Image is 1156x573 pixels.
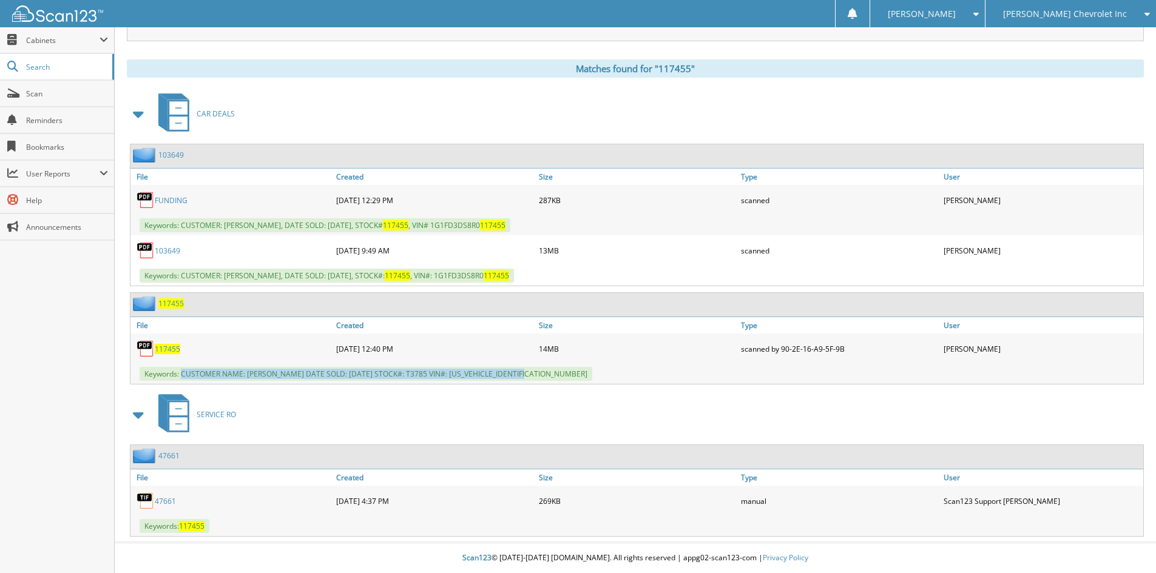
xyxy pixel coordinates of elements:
a: 103649 [158,150,184,160]
img: PDF.png [137,241,155,260]
a: User [941,317,1143,333]
a: CAR DEALS [151,90,235,138]
a: Created [333,469,536,486]
a: Size [536,469,739,486]
div: 14MB [536,337,739,361]
div: Matches found for "117455" [127,59,1144,78]
a: User [941,469,1143,486]
a: File [130,169,333,185]
iframe: Chat Widget [1095,515,1156,573]
span: 117455 [484,270,509,281]
img: folder2.png [133,147,158,163]
div: 287KB [536,188,739,212]
div: Scan123 Support [PERSON_NAME] [941,489,1143,513]
a: Privacy Policy [763,552,808,563]
img: PDF.png [137,191,155,209]
span: Reminders [26,115,108,126]
a: FUNDING [155,195,188,206]
a: User [941,169,1143,185]
img: folder2.png [133,296,158,311]
div: [DATE] 12:40 PM [333,337,536,361]
span: Keywords: CUSTOMER NAME: [PERSON_NAME] DATE SOLD: [DATE] STOCK#: T3785 VIN#: [US_VEHICLE_IDENTIFI... [140,367,592,381]
span: User Reports [26,169,100,179]
div: [PERSON_NAME] [941,238,1143,263]
span: Scan123 [462,552,492,563]
span: 117455 [480,220,505,230]
a: Size [536,317,739,333]
a: Type [738,469,941,486]
span: Bookmarks [26,142,108,152]
a: Created [333,169,536,185]
span: 117455 [385,270,410,281]
span: Cabinets [26,35,100,45]
a: File [130,317,333,333]
img: scan123-logo-white.svg [12,5,103,22]
span: SERVICE RO [197,409,236,420]
span: Keywords: CUSTOMER: [PERSON_NAME], DATE SOLD: [DATE], STOCK#: , VIN#: 1G1FD3DS8R0 [140,269,514,283]
span: 117455 [179,521,204,531]
span: Help [26,195,108,206]
a: Size [536,169,739,185]
div: [PERSON_NAME] [941,337,1143,361]
div: scanned [738,238,941,263]
span: Keywords: [140,519,209,533]
span: [PERSON_NAME] Chevrolet Inc [1003,10,1127,18]
img: PDF.png [137,340,155,358]
a: SERVICE RO [151,390,236,438]
span: Search [26,62,106,72]
span: CAR DEALS [197,109,235,119]
a: Type [738,317,941,333]
a: Type [738,169,941,185]
div: [DATE] 12:29 PM [333,188,536,212]
div: scanned by 90-2E-16-A9-5F-9B [738,337,941,361]
span: Scan [26,89,108,99]
span: Announcements [26,222,108,232]
a: 103649 [155,246,180,256]
img: folder2.png [133,448,158,463]
a: File [130,469,333,486]
span: 117455 [383,220,408,230]
a: 117455 [155,344,180,354]
img: TIF.png [137,492,155,510]
div: © [DATE]-[DATE] [DOMAIN_NAME]. All rights reserved | appg02-scan123-com | [115,543,1156,573]
a: 47661 [158,451,180,461]
span: [PERSON_NAME] [888,10,956,18]
a: 117455 [158,298,184,309]
a: 47661 [155,496,176,506]
div: [DATE] 9:49 AM [333,238,536,263]
div: [DATE] 4:37 PM [333,489,536,513]
a: Created [333,317,536,333]
div: scanned [738,188,941,212]
div: manual [738,489,941,513]
span: Keywords: CUSTOMER: [PERSON_NAME], DATE SOLD: [DATE], STOCK# , VIN# 1G1FD3DS8R0 [140,218,510,232]
div: 269KB [536,489,739,513]
div: 13MB [536,238,739,263]
div: [PERSON_NAME] [941,188,1143,212]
